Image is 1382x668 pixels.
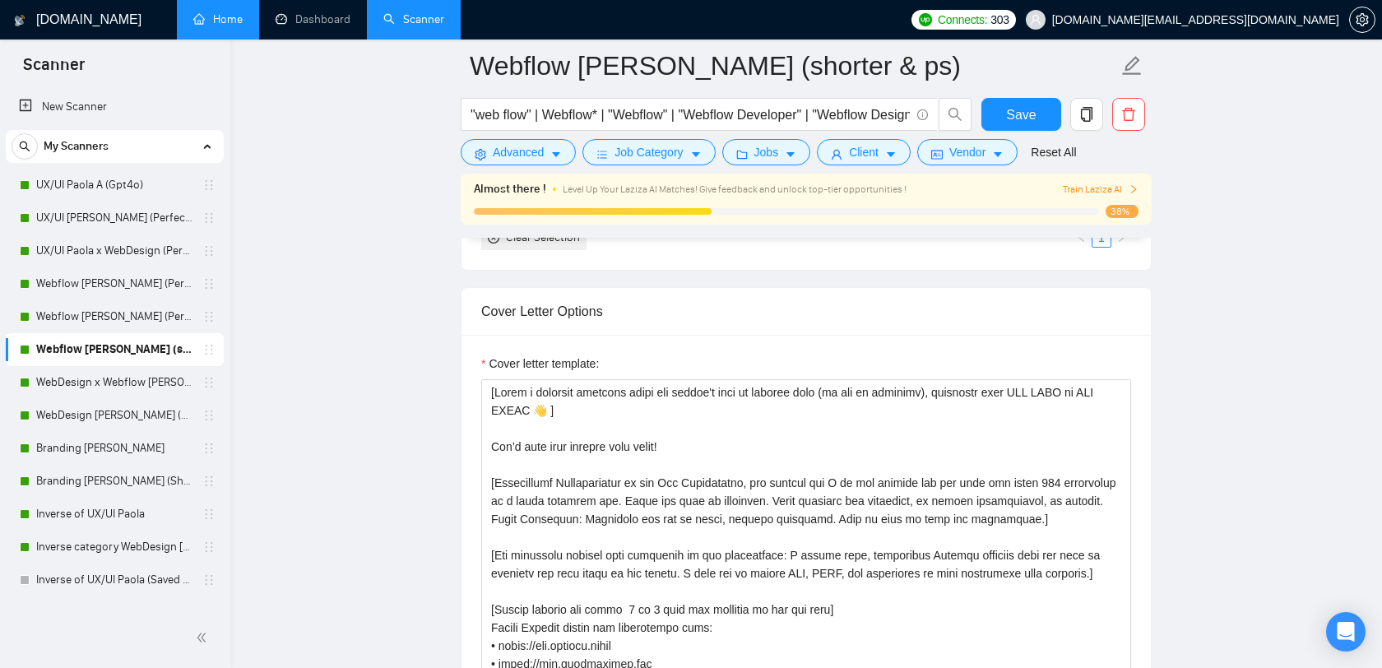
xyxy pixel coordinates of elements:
span: holder [202,508,216,521]
span: double-left [196,629,212,646]
a: UX/UI [PERSON_NAME] (Perfect!) [36,202,192,234]
button: setting [1349,7,1375,33]
a: WebDesign x Webflow [PERSON_NAME] (Perfect!) [36,366,192,399]
span: caret-down [785,148,796,160]
a: dashboardDashboard [276,12,350,26]
input: Scanner name... [470,45,1118,86]
span: info-circle [917,109,928,120]
span: holder [202,376,216,389]
a: homeHome [193,12,243,26]
span: copy [1071,107,1102,122]
span: holder [202,573,216,587]
button: userClientcaret-down [817,139,911,165]
span: holder [202,211,216,225]
span: Advanced [493,143,544,161]
span: bars [596,148,608,160]
li: Previous Page [1072,228,1092,248]
button: Save [981,98,1061,131]
li: Next Page [1111,228,1131,248]
span: Vendor [949,143,985,161]
span: holder [202,277,216,290]
span: holder [202,343,216,356]
span: user [1030,14,1041,26]
span: setting [1350,13,1375,26]
span: holder [202,475,216,488]
span: edit [1121,55,1143,77]
img: upwork-logo.png [919,13,932,26]
div: Cover Letter Options [481,288,1131,335]
a: Webflow [PERSON_NAME] (shorter & ps) [36,333,192,366]
button: search [939,98,972,131]
span: holder [202,540,216,554]
span: folder [736,148,748,160]
a: Webflow [PERSON_NAME] (Perfect!) [Saas & Online Platforms] [36,267,192,300]
span: delete [1113,107,1144,122]
button: idcardVendorcaret-down [917,139,1018,165]
li: New Scanner [6,90,224,123]
button: copy [1070,98,1103,131]
span: caret-down [550,148,562,160]
a: UX/UI Paola x WebDesign (Perfect!) [36,234,192,267]
a: Branding [PERSON_NAME] [36,432,192,465]
span: 38% [1106,205,1139,218]
a: Webflow [PERSON_NAME] (Demonstrating Fit and Experience) [36,596,192,629]
button: Train Laziza AI [1063,182,1139,197]
span: holder [202,606,216,619]
label: Cover letter template: [481,355,599,373]
a: Inverse of UX/UI Paola [36,498,192,531]
span: search [12,141,37,152]
span: setting [475,148,486,160]
button: folderJobscaret-down [722,139,811,165]
img: logo [14,7,26,34]
span: Connects: [938,11,987,29]
span: 303 [990,11,1009,29]
input: Search Freelance Jobs... [471,104,910,125]
span: idcard [931,148,943,160]
span: Jobs [754,143,779,161]
span: Job Category [614,143,683,161]
span: Level Up Your Laziza AI Matches! Give feedback and unlock top-tier opportunities ! [563,183,907,195]
span: user [831,148,842,160]
a: Inverse category WebDesign [PERSON_NAME] A (grammar error + picking web or ui/ux) [36,531,192,564]
span: caret-down [992,148,1004,160]
span: Almost there ! [474,180,546,198]
a: searchScanner [383,12,444,26]
span: holder [202,442,216,455]
span: right [1129,184,1139,194]
span: search [939,107,971,122]
button: right [1111,228,1131,248]
span: Scanner [10,53,98,87]
a: Branding [PERSON_NAME] (Short & CTA) [36,465,192,498]
a: setting [1349,13,1375,26]
div: Open Intercom Messenger [1326,612,1366,652]
span: holder [202,179,216,192]
span: holder [202,409,216,422]
a: UX/UI Paola A (Gpt4o) [36,169,192,202]
a: Inverse of UX/UI Paola (Saved for Previous proposal setting) [36,564,192,596]
span: holder [202,244,216,257]
span: caret-down [885,148,897,160]
button: search [12,133,38,160]
button: barsJob Categorycaret-down [582,139,715,165]
button: left [1072,228,1092,248]
a: Reset All [1031,143,1076,161]
button: settingAdvancedcaret-down [461,139,576,165]
span: caret-down [690,148,702,160]
span: Save [1006,104,1036,125]
span: Client [849,143,879,161]
a: New Scanner [19,90,211,123]
span: holder [202,310,216,323]
a: Webflow [PERSON_NAME] (Perfect!) [36,300,192,333]
a: WebDesign [PERSON_NAME] (Let's & Name 👋🏻) [36,399,192,432]
span: My Scanners [44,130,109,163]
button: delete [1112,98,1145,131]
